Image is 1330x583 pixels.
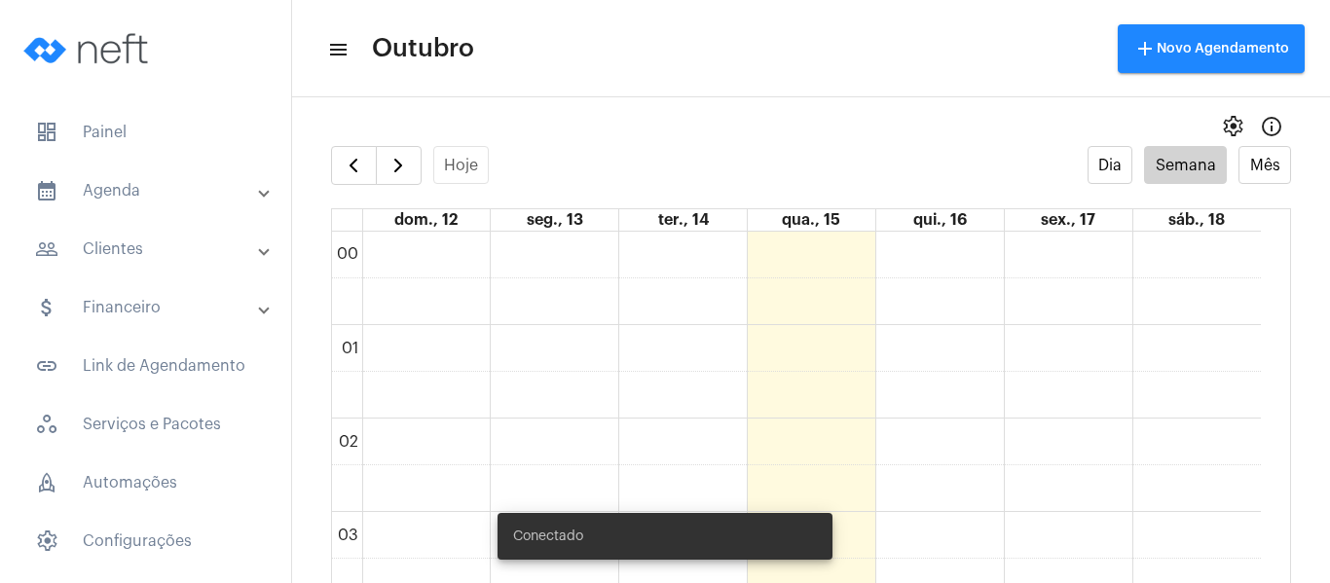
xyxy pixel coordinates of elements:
mat-icon: sidenav icon [35,354,58,378]
mat-icon: sidenav icon [35,296,58,319]
a: 18 de outubro de 2025 [1164,209,1229,231]
span: sidenav icon [35,413,58,436]
mat-icon: sidenav icon [327,38,347,61]
span: sidenav icon [35,529,58,553]
span: Conectado [513,527,583,546]
a: 15 de outubro de 2025 [778,209,844,231]
span: Configurações [19,518,272,565]
mat-icon: sidenav icon [35,237,58,261]
button: Semana [1144,146,1227,184]
div: 03 [334,527,362,544]
div: 01 [338,340,362,357]
span: Outubro [372,33,474,64]
mat-panel-title: Agenda [35,179,260,202]
div: 00 [333,245,362,263]
span: sidenav icon [35,121,58,144]
span: Novo Agendamento [1133,42,1289,55]
mat-icon: Info [1260,115,1283,138]
mat-panel-title: Financeiro [35,296,260,319]
span: Automações [19,459,272,506]
mat-panel-title: Clientes [35,237,260,261]
a: 16 de outubro de 2025 [909,209,971,231]
span: settings [1221,115,1244,138]
mat-expansion-panel-header: sidenav iconClientes [12,226,291,273]
button: Dia [1088,146,1133,184]
button: settings [1213,107,1252,146]
button: Semana Anterior [331,146,377,185]
button: Novo Agendamento [1118,24,1305,73]
button: Info [1252,107,1291,146]
a: 17 de outubro de 2025 [1037,209,1099,231]
span: Painel [19,109,272,156]
button: Hoje [433,146,490,184]
a: 12 de outubro de 2025 [390,209,462,231]
button: Próximo Semana [376,146,422,185]
span: Serviços e Pacotes [19,401,272,448]
div: 02 [335,433,362,451]
mat-expansion-panel-header: sidenav iconFinanceiro [12,284,291,331]
a: 13 de outubro de 2025 [523,209,587,231]
mat-expansion-panel-header: sidenav iconAgenda [12,167,291,214]
a: 14 de outubro de 2025 [654,209,713,231]
mat-icon: add [1133,37,1157,60]
button: Mês [1238,146,1291,184]
span: sidenav icon [35,471,58,494]
span: Link de Agendamento [19,343,272,389]
mat-icon: sidenav icon [35,179,58,202]
img: logo-neft-novo-2.png [16,10,162,88]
